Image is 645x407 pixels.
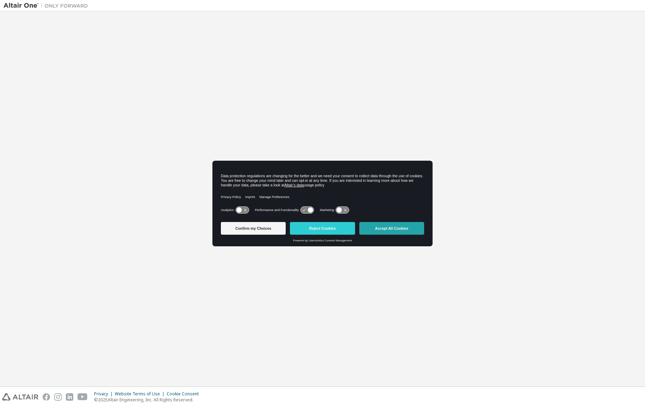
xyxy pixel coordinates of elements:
img: linkedin.svg [66,393,73,401]
p: © 2025 Altair Engineering, Inc. All Rights Reserved. [94,397,203,403]
img: altair_logo.svg [2,393,38,401]
img: youtube.svg [77,393,88,401]
img: Altair One [4,2,92,9]
div: Cookie Consent [167,391,203,397]
div: Privacy [94,391,115,397]
img: facebook.svg [43,393,50,401]
img: instagram.svg [54,393,62,401]
div: Website Terms of Use [115,391,167,397]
